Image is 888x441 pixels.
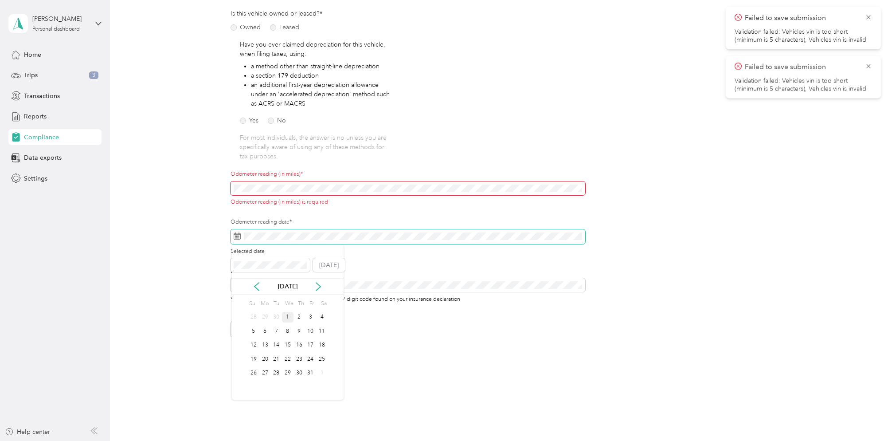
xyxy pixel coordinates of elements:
p: Failed to save submission [745,62,858,73]
p: For most individuals, the answer is no unless you are specifically aware of using any of these me... [240,133,394,161]
div: 21 [270,354,282,365]
span: Your Vehicle Identification Number (VIN) is a 17 digit code found on your insurance declaration [231,294,460,303]
div: 24 [305,354,317,365]
div: 9 [293,326,305,337]
span: Transactions [24,91,60,101]
div: 19 [248,354,259,365]
span: Settings [24,174,47,183]
div: 16 [293,340,305,351]
label: Odometer reading date* [231,218,585,226]
div: 28 [270,368,282,379]
div: 20 [259,354,271,365]
div: 28 [248,312,259,323]
p: Failed to save submission [745,12,858,24]
div: 22 [282,354,293,365]
div: 13 [259,340,271,351]
div: Sa [319,298,328,310]
div: 23 [293,354,305,365]
div: 8 [282,326,293,337]
div: Th [297,298,305,310]
div: Odometer reading (in miles) is required [231,198,585,206]
label: Odometer reading (in miles)* [231,170,585,178]
div: 1 [316,368,328,379]
div: Mo [259,298,269,310]
span: Home [24,50,41,59]
div: 27 [259,368,271,379]
label: Yes [240,118,258,124]
div: Fr [308,298,316,310]
div: 30 [270,312,282,323]
li: an additional first-year depreciation allowance under an 'accelerated depreciation' method such a... [251,80,394,108]
div: 5 [248,326,259,337]
div: 29 [282,368,293,379]
div: 7 [270,326,282,337]
li: Validation failed: Vehicles vin is too short (minimum is 5 characters), Vehicles vin is invalid [735,77,872,93]
div: 3 [305,312,317,323]
div: 11 [316,326,328,337]
span: Data exports [24,153,62,162]
span: Compliance [24,133,59,142]
div: 26 [248,368,259,379]
div: Tu [272,298,280,310]
iframe: Everlance-gr Chat Button Frame [838,391,888,441]
div: [PERSON_NAME] [32,14,88,24]
div: 2 [293,312,305,323]
div: Personal dashboard [32,27,80,32]
div: 30 [293,368,305,379]
button: [DATE] [313,258,345,272]
div: 1 [282,312,293,323]
div: 25 [316,354,328,365]
div: 12 [248,340,259,351]
div: We [283,298,293,310]
label: Selected date [231,248,310,256]
p: Have you ever claimed depreciation for this vehicle, when filing taxes, using: [240,40,394,59]
div: 14 [270,340,282,351]
div: 17 [305,340,317,351]
div: 31 [305,368,317,379]
div: 15 [282,340,293,351]
button: Help center [5,427,50,437]
span: Trips [24,71,38,80]
p: Is this vehicle owned or leased?* [231,9,346,18]
span: The date you recorded the odometer reading [231,246,342,255]
div: 4 [316,312,328,323]
div: 10 [305,326,317,337]
div: 29 [259,312,271,323]
div: 6 [259,326,271,337]
label: No [268,118,286,124]
span: 3 [89,71,98,79]
li: a section 179 deduction [251,71,394,80]
li: Validation failed: Vehicles vin is too short (minimum is 5 characters), Vehicles vin is invalid [735,28,872,44]
label: Owned [231,24,261,31]
button: Back [231,322,256,337]
li: a method other than straight-line depreciation [251,62,394,71]
label: Leased [270,24,299,31]
div: Su [248,298,256,310]
span: Reports [24,112,47,121]
p: [DATE] [269,282,306,291]
div: 18 [316,340,328,351]
label: Last 5 digits of VIN number* [231,268,585,276]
